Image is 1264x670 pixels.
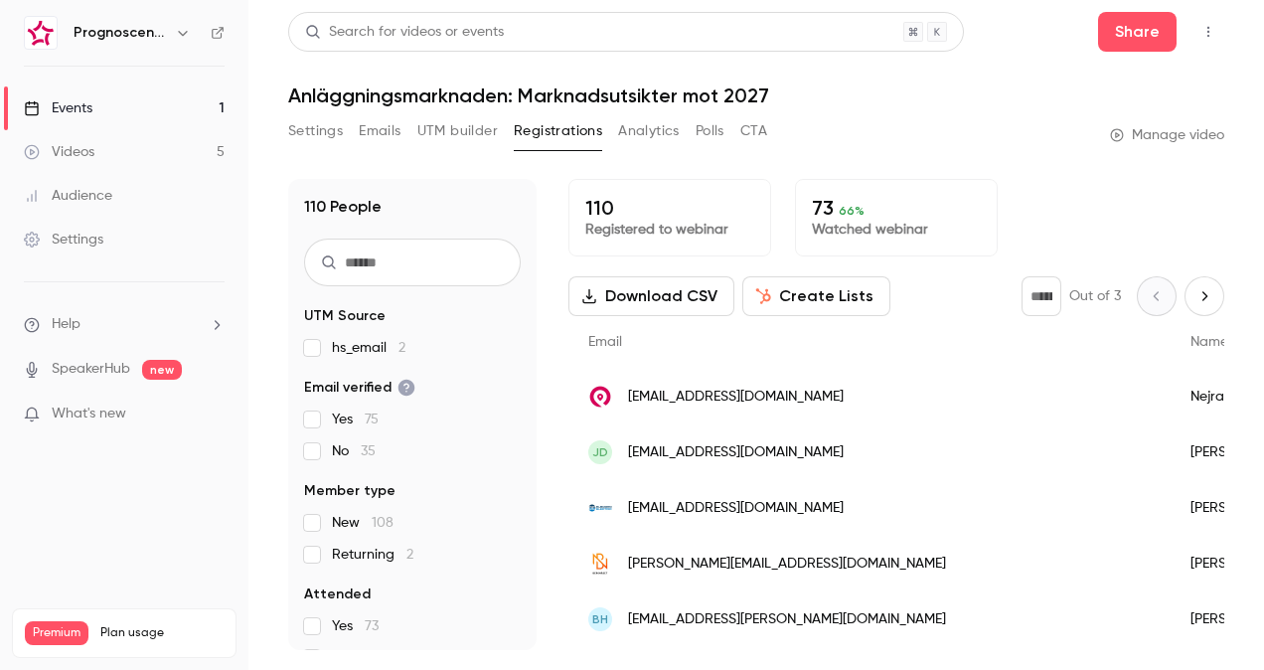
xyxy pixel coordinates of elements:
[398,341,405,355] span: 2
[304,585,371,604] span: Attended
[304,195,382,219] h1: 110 People
[1190,335,1228,349] span: Name
[24,186,112,206] div: Audience
[588,496,612,520] img: elbogenelectric.se
[585,220,754,240] p: Registered to webinar
[1110,125,1224,145] a: Manage video
[25,17,57,49] img: Prognoscentret | Powered by Hubexo
[361,444,376,458] span: 35
[305,22,504,43] div: Search for videos or events
[812,220,981,240] p: Watched webinar
[628,609,946,630] span: [EMAIL_ADDRESS][PERSON_NAME][DOMAIN_NAME]
[304,306,386,326] span: UTM Source
[740,115,767,147] button: CTA
[288,115,343,147] button: Settings
[359,115,400,147] button: Emails
[568,276,734,316] button: Download CSV
[332,441,376,461] span: No
[74,23,167,43] h6: Prognoscentret | Powered by Hubexo
[288,84,1224,107] h1: Anläggningsmarknaden: Marknadsutsikter mot 2027
[618,115,680,147] button: Analytics
[628,387,844,408] span: [EMAIL_ADDRESS][DOMAIN_NAME]
[406,548,413,562] span: 2
[24,98,92,118] div: Events
[1069,286,1121,306] p: Out of 3
[1098,12,1177,52] button: Share
[812,196,981,220] p: 73
[52,314,80,335] span: Help
[201,406,225,423] iframe: Noticeable Trigger
[24,314,225,335] li: help-dropdown-opener
[52,404,126,424] span: What's new
[24,142,94,162] div: Videos
[514,115,602,147] button: Registrations
[839,204,865,218] span: 66 %
[24,230,103,250] div: Settings
[585,196,754,220] p: 110
[52,359,130,380] a: SpeakerHub
[304,481,395,501] span: Member type
[332,338,405,358] span: hs_email
[588,335,622,349] span: Email
[100,625,224,641] span: Plan usage
[332,513,394,533] span: New
[365,619,379,633] span: 73
[332,410,379,429] span: Yes
[628,498,844,519] span: [EMAIL_ADDRESS][DOMAIN_NAME]
[142,360,182,380] span: new
[696,115,724,147] button: Polls
[332,545,413,565] span: Returning
[742,276,890,316] button: Create Lists
[628,554,946,575] span: [PERSON_NAME][EMAIL_ADDRESS][DOMAIN_NAME]
[365,413,379,426] span: 75
[25,621,88,645] span: Premium
[332,648,375,668] span: No
[628,442,844,463] span: [EMAIL_ADDRESS][DOMAIN_NAME]
[588,552,612,576] img: bergnaset.se
[1185,276,1224,316] button: Next page
[592,443,608,461] span: JD
[304,378,415,398] span: Email verified
[417,115,498,147] button: UTM builder
[332,616,379,636] span: Yes
[592,610,608,628] span: BH
[588,385,612,409] img: prognosesenteret.no
[372,516,394,530] span: 108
